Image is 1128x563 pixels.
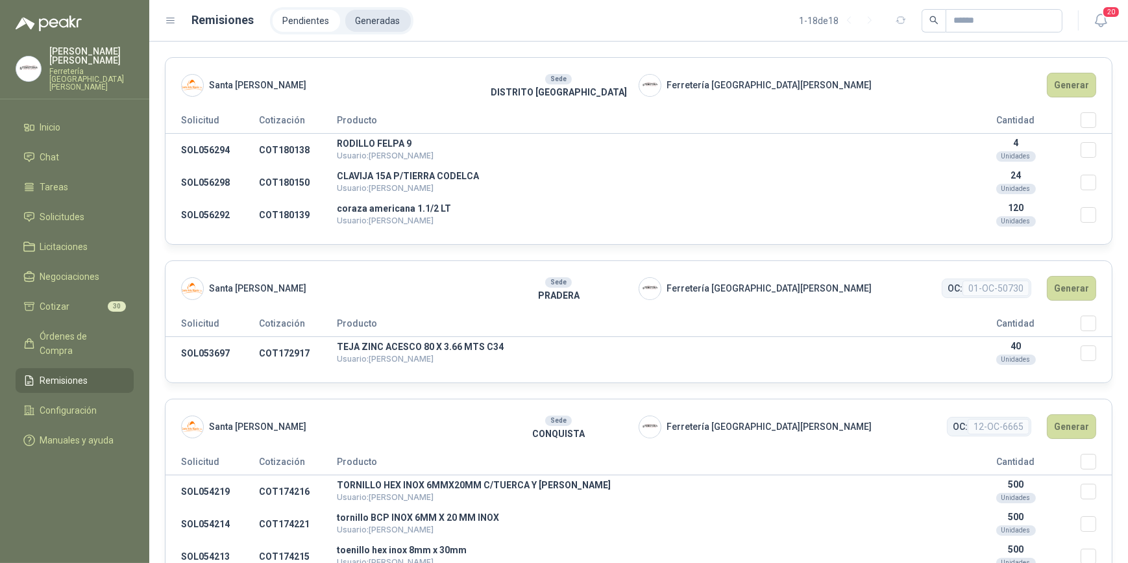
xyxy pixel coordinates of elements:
[962,281,1029,296] span: 01-OC-50730
[108,301,126,312] span: 30
[667,281,872,295] span: Ferretería [GEOGRAPHIC_DATA][PERSON_NAME]
[345,10,411,32] a: Generadas
[337,183,434,193] span: Usuario: [PERSON_NAME]
[1102,6,1120,18] span: 20
[337,112,951,134] th: Producto
[16,16,82,31] img: Logo peakr
[337,171,951,181] p: CLAVIJA 15A P/TIERRA CODELCA
[639,416,661,438] img: Company Logo
[1047,73,1096,97] button: Generar
[273,10,340,32] a: Pendientes
[337,525,434,534] span: Usuario: [PERSON_NAME]
[1081,199,1112,231] td: Seleccionar/deseleccionar
[545,277,572,288] div: Sede
[996,151,1036,162] div: Unidades
[166,166,259,199] td: SOL056298
[40,240,88,254] span: Licitaciones
[1081,454,1112,475] th: Seleccionar/deseleccionar
[337,216,434,225] span: Usuario: [PERSON_NAME]
[996,355,1036,365] div: Unidades
[259,316,337,337] th: Cotización
[16,324,134,363] a: Órdenes de Compra
[337,139,951,148] p: RODILLO FELPA 9
[16,428,134,453] a: Manuales y ayuda
[259,454,337,475] th: Cotización
[1081,475,1112,508] td: Seleccionar/deseleccionar
[40,150,60,164] span: Chat
[209,281,306,295] span: Santa [PERSON_NAME]
[259,112,337,134] th: Cotización
[40,433,114,447] span: Manuales y ayuda
[49,68,134,91] p: Ferretería [GEOGRAPHIC_DATA][PERSON_NAME]
[951,138,1081,148] p: 4
[478,427,639,441] p: CONQUISTA
[40,120,61,134] span: Inicio
[166,112,259,134] th: Solicitud
[337,513,951,522] p: tornillo BCP INOX 6MM X 20 MM INOX
[996,184,1036,194] div: Unidades
[259,337,337,370] td: COT172917
[1089,9,1112,32] button: 20
[16,264,134,289] a: Negociaciones
[667,419,872,434] span: Ferretería [GEOGRAPHIC_DATA][PERSON_NAME]
[16,175,134,199] a: Tareas
[192,11,254,29] h1: Remisiones
[166,199,259,231] td: SOL056292
[337,342,951,351] p: TEJA ZINC ACESCO 80 X 3.66 MTS C34
[40,210,85,224] span: Solicitudes
[40,269,100,284] span: Negociaciones
[209,78,306,92] span: Santa [PERSON_NAME]
[337,545,951,555] p: toenillo hex inox 8mm x 30mm
[337,492,434,502] span: Usuario: [PERSON_NAME]
[1081,508,1112,540] td: Seleccionar/deseleccionar
[182,416,203,438] img: Company Logo
[951,316,1081,337] th: Cantidad
[209,419,306,434] span: Santa [PERSON_NAME]
[166,454,259,475] th: Solicitud
[40,180,69,194] span: Tareas
[166,475,259,508] td: SOL054219
[166,134,259,167] td: SOL056294
[951,512,1081,522] p: 500
[40,403,97,418] span: Configuración
[968,419,1029,434] span: 12-OC-6665
[951,479,1081,490] p: 500
[16,56,41,81] img: Company Logo
[259,475,337,508] td: COT174216
[951,341,1081,351] p: 40
[337,151,434,160] span: Usuario: [PERSON_NAME]
[16,205,134,229] a: Solicitudes
[49,47,134,65] p: [PERSON_NAME] [PERSON_NAME]
[953,419,968,434] span: OC:
[259,166,337,199] td: COT180150
[182,278,203,299] img: Company Logo
[951,454,1081,475] th: Cantidad
[1081,316,1112,337] th: Seleccionar/deseleccionar
[639,278,661,299] img: Company Logo
[166,316,259,337] th: Solicitud
[996,525,1036,536] div: Unidades
[16,398,134,423] a: Configuración
[337,204,951,213] p: coraza americana 1.1/2 LT
[259,199,337,231] td: COT180139
[951,112,1081,134] th: Cantidad
[259,508,337,540] td: COT174221
[337,481,951,490] p: TORNILLO HEX INOX 6MMX20MM C/TUERCA Y [PERSON_NAME]
[16,294,134,319] a: Cotizar30
[166,508,259,540] td: SOL054214
[1081,166,1112,199] td: Seleccionar/deseleccionar
[951,170,1081,181] p: 24
[337,354,434,364] span: Usuario: [PERSON_NAME]
[639,75,661,96] img: Company Logo
[182,75,203,96] img: Company Logo
[545,74,572,84] div: Sede
[16,145,134,169] a: Chat
[951,544,1081,555] p: 500
[16,115,134,140] a: Inicio
[166,337,259,370] td: SOL053697
[40,299,70,314] span: Cotizar
[16,234,134,259] a: Licitaciones
[337,316,951,337] th: Producto
[1081,112,1112,134] th: Seleccionar/deseleccionar
[667,78,872,92] span: Ferretería [GEOGRAPHIC_DATA][PERSON_NAME]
